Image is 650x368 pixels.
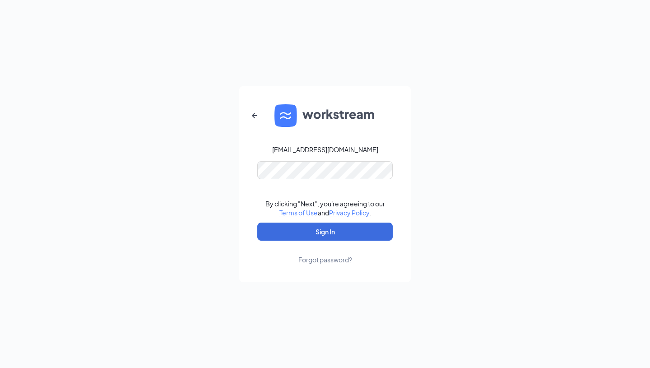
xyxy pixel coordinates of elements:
img: WS logo and Workstream text [274,104,376,127]
div: By clicking "Next", you're agreeing to our and . [265,199,385,217]
div: [EMAIL_ADDRESS][DOMAIN_NAME] [272,145,378,154]
svg: ArrowLeftNew [249,110,260,121]
a: Forgot password? [298,241,352,264]
div: Forgot password? [298,255,352,264]
button: Sign In [257,223,393,241]
a: Privacy Policy [329,209,369,217]
button: ArrowLeftNew [244,105,265,126]
a: Terms of Use [279,209,318,217]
